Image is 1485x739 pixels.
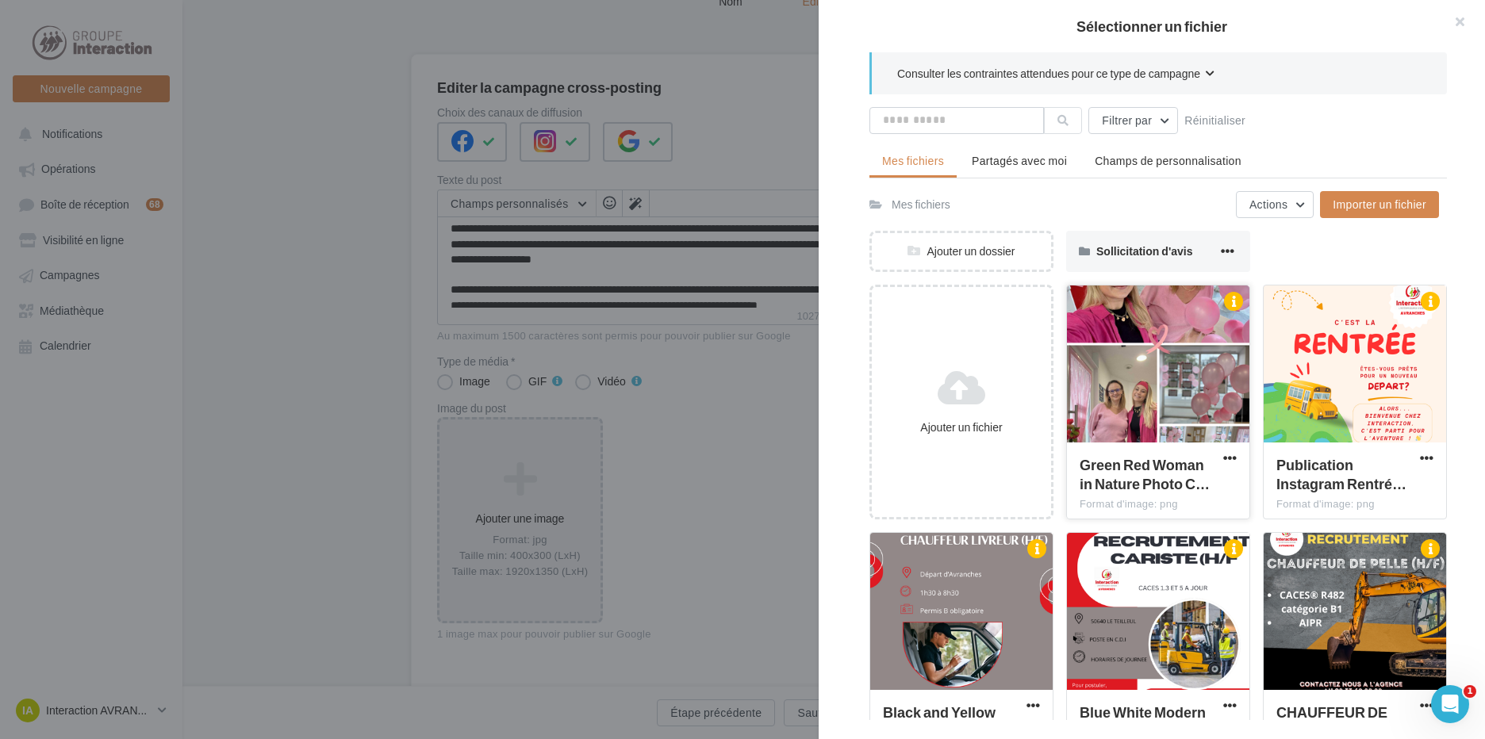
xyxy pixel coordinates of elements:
span: Green Red Woman in Nature Photo Collage [1080,456,1210,492]
span: Champs de personnalisation [1095,154,1241,167]
span: 1 [1464,685,1476,698]
h2: Sélectionner un fichier [844,19,1460,33]
span: Publication Instagram Rentrée Scolaire Organique Orange Vert et Bleu [1276,456,1406,492]
button: Actions [1236,191,1314,218]
button: Réinitialiser [1178,111,1252,130]
button: Consulter les contraintes attendues pour ce type de campagne [897,65,1214,85]
span: Importer un fichier [1333,197,1426,211]
div: Ajouter un fichier [878,419,1045,435]
div: Format d'image: png [1276,497,1433,511]
div: Mes fichiers [892,197,950,213]
span: Mes fichiers [882,154,944,167]
span: Partagés avec moi [972,154,1067,167]
span: Consulter les contraintes attendues pour ce type de campagne [897,66,1200,82]
div: Format d'image: png [1080,497,1237,511]
iframe: Intercom live chat [1431,685,1469,723]
button: Filtrer par [1088,107,1178,134]
button: Importer un fichier [1320,191,1439,218]
span: Actions [1249,197,1287,211]
div: Ajouter un dossier [872,243,1051,259]
span: Sollicitation d'avis [1096,244,1192,258]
